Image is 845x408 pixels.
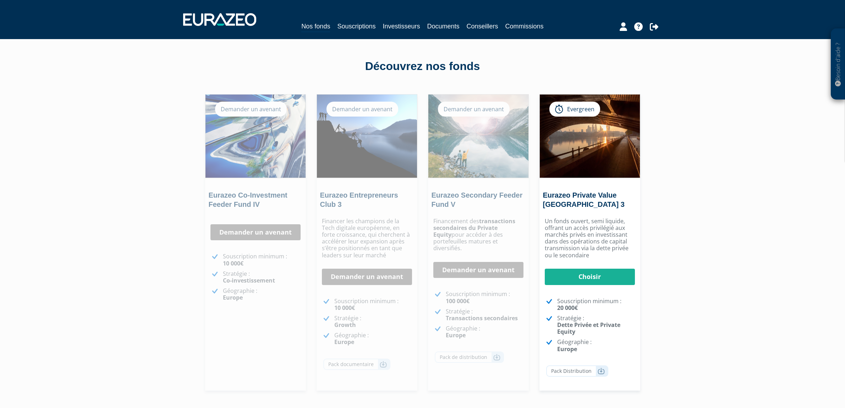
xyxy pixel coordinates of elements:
[320,191,398,208] a: Eurazeo Entrepreneurs Club 3
[183,13,256,26] img: 1732889491-logotype_eurazeo_blanc_rvb.png
[209,191,287,208] a: Eurazeo Co-Investment Feeder Fund IV
[467,21,498,31] a: Conseillers
[557,315,635,335] p: Stratégie :
[334,298,412,311] p: Souscription minimum :
[546,365,608,377] a: Pack Distribution
[549,102,600,117] div: Evergreen
[557,339,635,352] p: Géographie :
[545,218,635,259] p: Un fonds ouvert, semi liquide, offrant un accès privilégié aux marchés privés en investissant dan...
[557,304,578,312] strong: 20 000€
[223,270,301,284] p: Stratégie :
[327,102,398,117] div: Demander un avenant
[334,332,412,345] p: Géographie :
[322,218,412,259] p: Financer les champions de la Tech digitale européenne, en forte croissance, qui cherchent à accél...
[317,95,417,178] img: Eurazeo Entrepreneurs Club 3
[223,259,243,267] strong: 10 000€
[446,291,523,304] p: Souscription minimum :
[545,269,635,285] a: Choisir
[543,191,625,208] a: Eurazeo Private Value [GEOGRAPHIC_DATA] 3
[205,95,306,178] img: Eurazeo Co-Investment Feeder Fund IV
[428,95,528,178] img: Eurazeo Secondary Feeder Fund V
[334,304,355,312] strong: 10 000€
[220,58,625,75] div: Découvrez nos fonds
[301,21,330,32] a: Nos fonds
[505,21,544,31] a: Commissions
[540,95,640,178] img: Eurazeo Private Value Europe 3
[446,297,470,305] strong: 100 000€
[223,288,301,301] p: Géographie :
[557,321,620,335] strong: Dette Privée et Private Equity
[427,21,460,31] a: Documents
[215,102,287,117] div: Demander un avenant
[433,262,523,278] a: Demander un avenant
[432,191,523,208] a: Eurazeo Secondary Feeder Fund V
[433,218,523,252] p: Financement des pour accéder à des portefeuilles matures et diversifiés.
[446,314,518,322] strong: Transactions secondaires
[446,325,523,339] p: Géographie :
[223,277,275,284] strong: Co-investissement
[438,102,510,117] div: Demander un avenant
[223,294,243,301] strong: Europe
[334,338,354,346] strong: Europe
[834,32,842,96] p: Besoin d'aide ?
[334,321,356,329] strong: Growth
[433,217,515,238] strong: transactions secondaires du Private Equity
[210,224,301,241] a: Demander un avenant
[334,315,412,328] p: Stratégie :
[435,351,504,363] a: Pack de distribution
[337,21,375,31] a: Souscriptions
[557,298,635,311] p: Souscription minimum :
[446,331,466,339] strong: Europe
[383,21,420,31] a: Investisseurs
[322,269,412,285] a: Demander un avenant
[323,359,390,370] a: Pack documentaire
[557,345,577,353] strong: Europe
[446,308,523,322] p: Stratégie :
[223,253,301,267] p: Souscription minimum :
